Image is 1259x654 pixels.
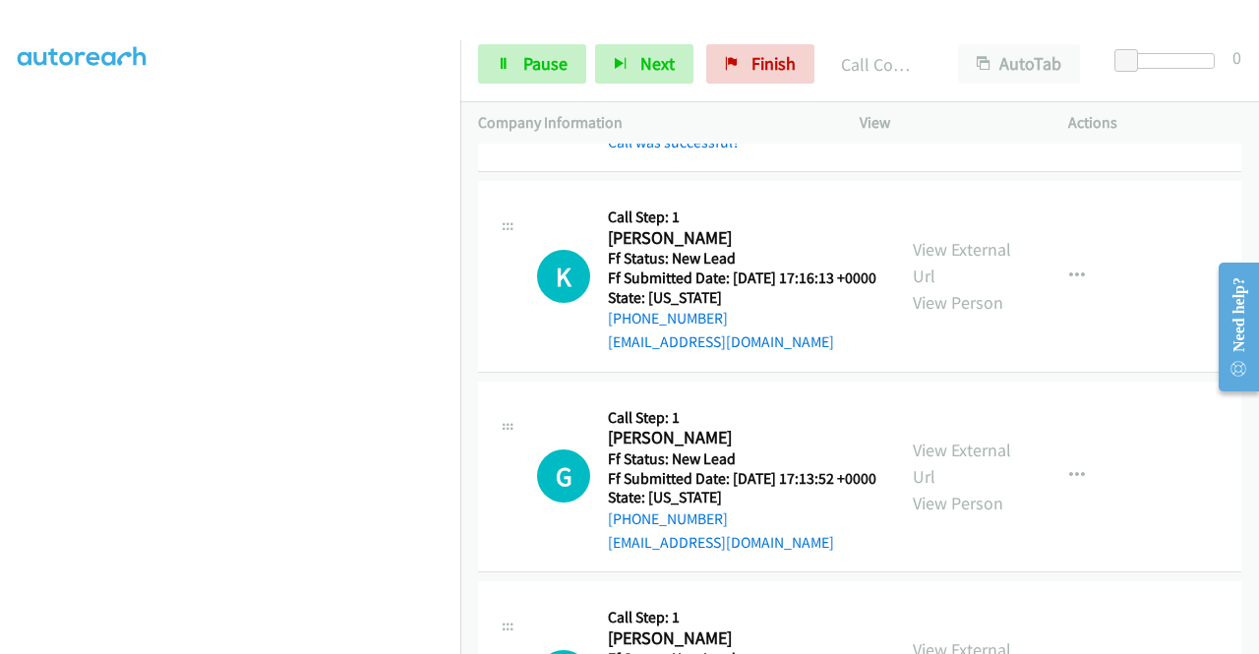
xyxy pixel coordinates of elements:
[608,488,876,507] h5: State: [US_STATE]
[913,492,1003,514] a: View Person
[608,332,834,351] a: [EMAIL_ADDRESS][DOMAIN_NAME]
[1232,44,1241,71] div: 0
[608,208,876,227] h5: Call Step: 1
[913,291,1003,314] a: View Person
[608,627,876,650] h2: [PERSON_NAME]
[523,52,568,75] span: Pause
[608,133,740,151] a: Call was successful?
[640,52,675,75] span: Next
[958,44,1080,84] button: AutoTab
[608,288,876,308] h5: State: [US_STATE]
[608,608,876,627] h5: Call Step: 1
[608,249,876,268] h5: Ff Status: New Lead
[608,469,876,489] h5: Ff Submitted Date: [DATE] 17:13:52 +0000
[1068,111,1241,135] p: Actions
[706,44,814,84] a: Finish
[1124,53,1215,69] div: Delay between calls (in seconds)
[608,227,876,250] h2: [PERSON_NAME]
[608,533,834,552] a: [EMAIL_ADDRESS][DOMAIN_NAME]
[478,44,586,84] a: Pause
[841,51,923,78] p: Call Completed
[478,111,824,135] p: Company Information
[1203,249,1259,405] iframe: Resource Center
[608,509,728,528] a: [PHONE_NUMBER]
[608,427,876,449] h2: [PERSON_NAME]
[595,44,693,84] button: Next
[751,52,796,75] span: Finish
[537,250,590,303] h1: K
[913,238,1011,287] a: View External Url
[608,268,876,288] h5: Ff Submitted Date: [DATE] 17:16:13 +0000
[537,250,590,303] div: The call is yet to be attempted
[608,309,728,327] a: [PHONE_NUMBER]
[860,111,1033,135] p: View
[537,449,590,503] h1: G
[608,449,876,469] h5: Ff Status: New Lead
[537,449,590,503] div: The call is yet to be attempted
[913,439,1011,488] a: View External Url
[608,408,876,428] h5: Call Step: 1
